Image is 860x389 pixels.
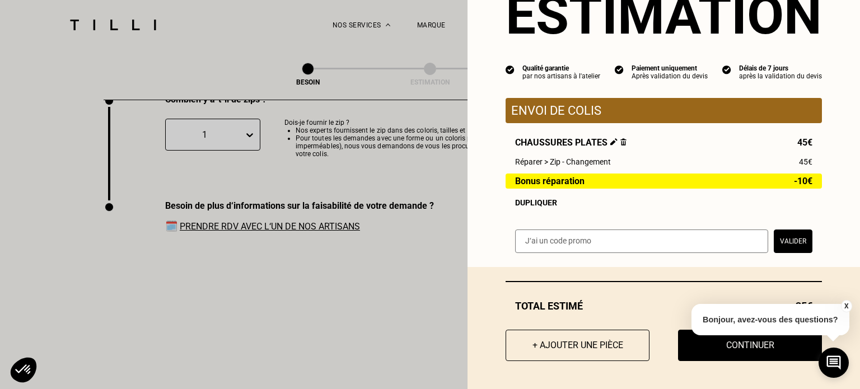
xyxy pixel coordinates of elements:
[515,137,627,148] span: Chaussures plates
[739,64,822,72] div: Délais de 7 jours
[739,72,822,80] div: après la validation du devis
[506,330,649,361] button: + Ajouter une pièce
[522,72,600,80] div: par nos artisans à l'atelier
[515,176,585,186] span: Bonus réparation
[632,64,708,72] div: Paiement uniquement
[774,229,812,253] button: Valider
[797,137,812,148] span: 45€
[615,64,624,74] img: icon list info
[799,157,812,166] span: 45€
[840,300,852,312] button: X
[610,138,618,146] img: Éditer
[506,64,515,74] img: icon list info
[515,198,812,207] div: Dupliquer
[632,72,708,80] div: Après validation du devis
[522,64,600,72] div: Qualité garantie
[691,304,849,335] p: Bonjour, avez-vous des questions?
[506,300,822,312] div: Total estimé
[620,138,627,146] img: Supprimer
[722,64,731,74] img: icon list info
[794,176,812,186] span: -10€
[678,330,822,361] button: Continuer
[511,104,816,118] p: Envoi de colis
[515,229,768,253] input: J‘ai un code promo
[515,157,611,166] span: Réparer > Zip - Changement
